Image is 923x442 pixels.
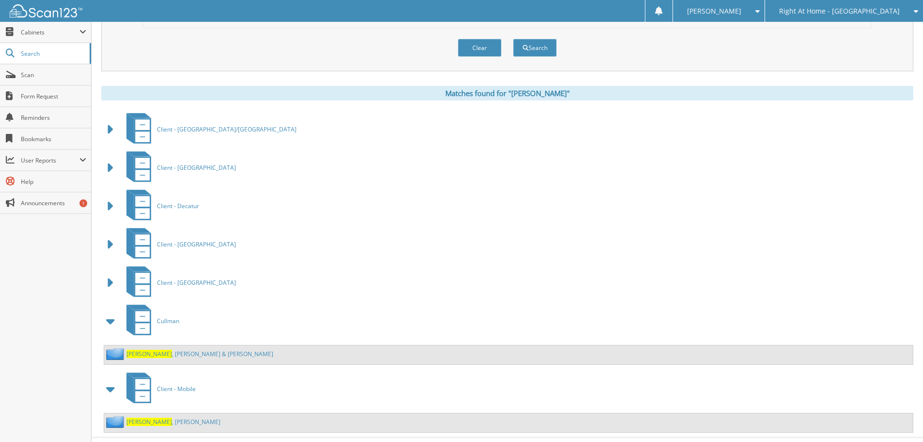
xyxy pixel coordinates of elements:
[21,135,86,143] span: Bookmarks
[121,225,236,263] a: Client - [GEOGRAPHIC_DATA]
[21,71,86,79] span: Scan
[157,164,236,172] span: Client - [GEOGRAPHIC_DATA]
[126,418,220,426] a: [PERSON_NAME], [PERSON_NAME]
[157,278,236,287] span: Client - [GEOGRAPHIC_DATA]
[126,350,273,358] a: [PERSON_NAME], [PERSON_NAME] & [PERSON_NAME]
[101,86,913,100] div: Matches found for "[PERSON_NAME]"
[157,317,179,325] span: Cullman
[687,8,741,14] span: [PERSON_NAME]
[21,156,79,164] span: User Reports
[106,416,126,428] img: folder2.png
[157,125,297,133] span: Client - [GEOGRAPHIC_DATA]/[GEOGRAPHIC_DATA]
[21,114,86,122] span: Reminders
[126,350,172,358] span: [PERSON_NAME]
[21,28,79,36] span: Cabinets
[121,370,196,408] a: Client - Mobile
[79,199,87,207] div: 1
[121,263,236,302] a: Client - [GEOGRAPHIC_DATA]
[21,49,85,58] span: Search
[157,240,236,248] span: Client - [GEOGRAPHIC_DATA]
[126,418,172,426] span: [PERSON_NAME]
[21,178,86,186] span: Help
[121,187,199,225] a: Client - Decatur
[121,110,297,148] a: Client - [GEOGRAPHIC_DATA]/[GEOGRAPHIC_DATA]
[106,348,126,360] img: folder2.png
[458,39,501,57] button: Clear
[157,202,199,210] span: Client - Decatur
[21,199,86,207] span: Announcements
[121,148,236,187] a: Client - [GEOGRAPHIC_DATA]
[121,302,179,340] a: Cullman
[21,92,86,100] span: Form Request
[779,8,900,14] span: Right At Home - [GEOGRAPHIC_DATA]
[513,39,557,57] button: Search
[10,4,82,17] img: scan123-logo-white.svg
[157,385,196,393] span: Client - Mobile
